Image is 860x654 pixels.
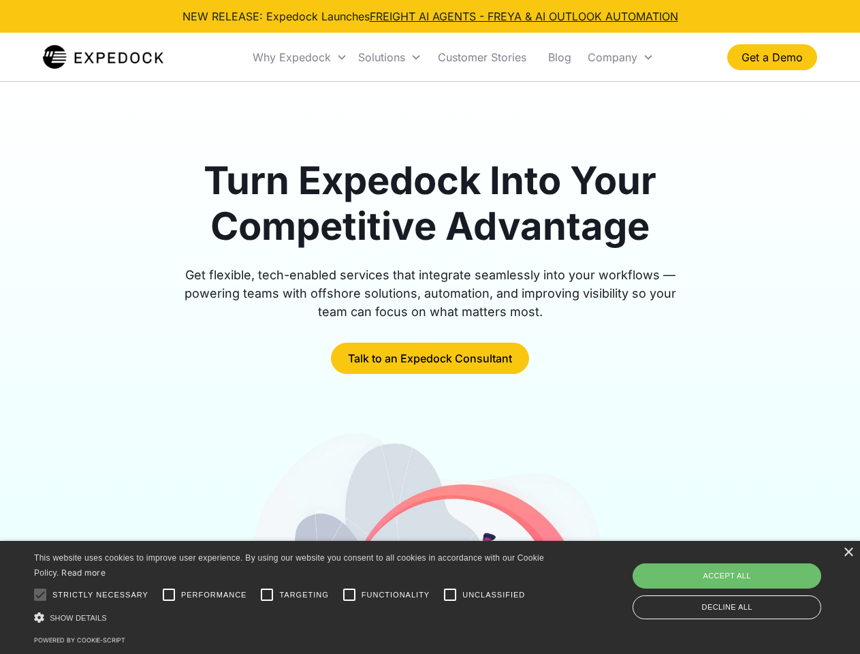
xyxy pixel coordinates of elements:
[181,589,247,601] span: Performance
[34,610,549,625] div: Show details
[43,44,163,71] a: home
[169,266,692,321] div: Get flexible, tech-enabled services that integrate seamlessly into your workflows — powering team...
[169,158,692,249] h1: Turn Expedock Into Your Competitive Advantage
[34,636,125,644] a: Powered by cookie-script
[537,34,582,80] a: Blog
[331,343,529,374] a: Talk to an Expedock Consultant
[727,44,817,70] a: Get a Demo
[353,34,427,80] div: Solutions
[182,8,678,25] div: NEW RELEASE: Expedock Launches
[362,589,430,601] span: Functionality
[462,589,525,601] span: Unclassified
[43,44,163,71] img: Expedock Logo
[358,50,405,64] div: Solutions
[633,507,860,654] iframe: Chat Widget
[247,34,353,80] div: Why Expedock
[427,34,537,80] a: Customer Stories
[34,553,544,578] span: This website uses cookies to improve user experience. By using our website you consent to all coo...
[61,567,106,578] a: Read more
[582,34,659,80] div: Company
[588,50,637,64] div: Company
[279,589,328,601] span: Targeting
[52,589,148,601] span: Strictly necessary
[370,10,678,23] a: FREIGHT AI AGENTS - FREYA & AI OUTLOOK AUTOMATION
[50,614,107,622] span: Show details
[253,50,331,64] div: Why Expedock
